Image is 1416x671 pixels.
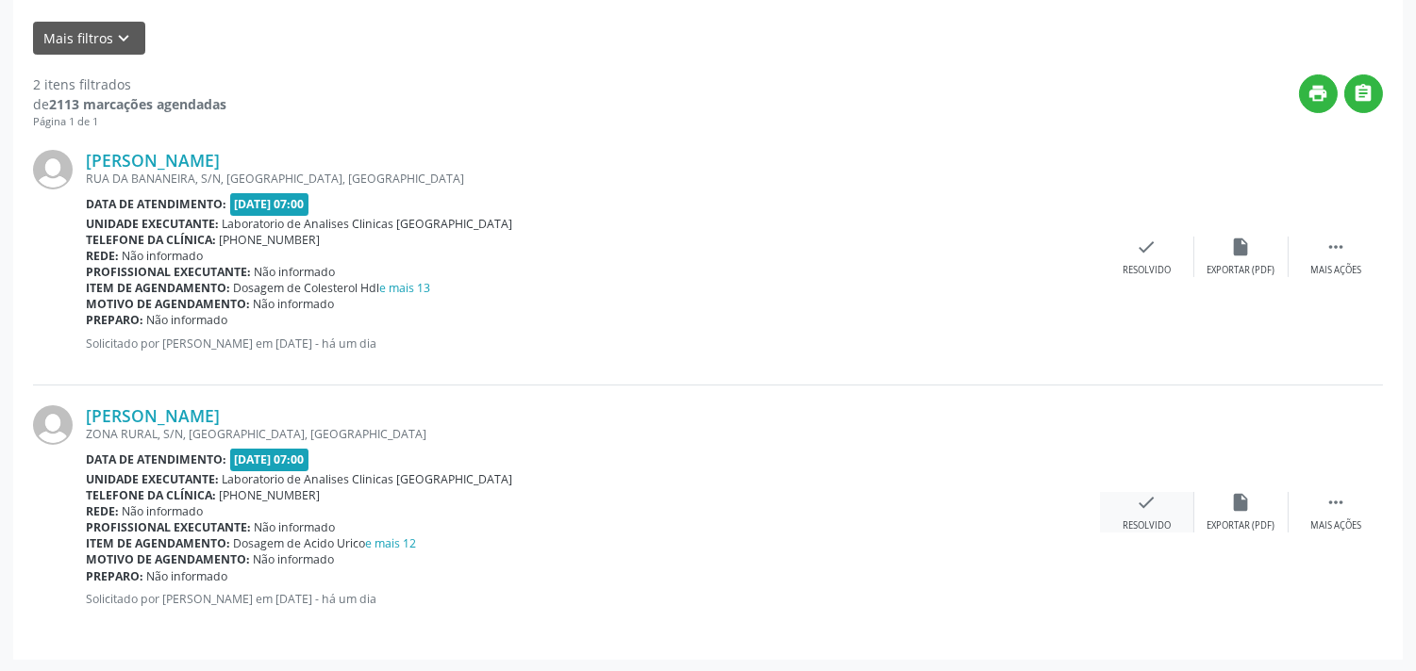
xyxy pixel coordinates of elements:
[230,449,309,470] span: [DATE] 07:00
[1308,83,1329,104] i: print
[1299,74,1338,113] button: print
[86,519,251,535] b: Profissional executante:
[255,519,336,535] span: Não informado
[220,232,321,248] span: [PHONE_NUMBER]
[86,335,1100,352] p: Solicitado por [PERSON_NAME] em [DATE] - há um dia
[380,280,431,296] a: e mais 13
[86,568,143,584] b: Preparo:
[366,535,417,551] a: e mais 12
[1325,492,1346,513] i: 
[33,94,226,114] div: de
[1310,264,1361,277] div: Mais ações
[234,535,417,551] span: Dosagem de Acido Urico
[33,22,145,55] button: Mais filtroskeyboard_arrow_down
[147,312,228,328] span: Não informado
[86,264,251,280] b: Profissional executante:
[1137,492,1158,513] i: check
[147,568,228,584] span: Não informado
[33,150,73,189] img: img
[86,551,250,567] b: Motivo de agendamento:
[49,95,226,113] strong: 2113 marcações agendadas
[1310,519,1361,532] div: Mais ações
[86,216,219,232] b: Unidade executante:
[33,405,73,445] img: img
[230,193,309,215] span: [DATE] 07:00
[1123,519,1171,532] div: Resolvido
[86,487,216,503] b: Telefone da clínica:
[33,114,226,130] div: Página 1 de 1
[86,296,250,312] b: Motivo de agendamento:
[1231,492,1252,513] i: insert_drive_file
[1123,264,1171,277] div: Resolvido
[1325,237,1346,257] i: 
[1208,264,1275,277] div: Exportar (PDF)
[223,471,513,487] span: Laboratorio de Analises Clinicas [GEOGRAPHIC_DATA]
[33,74,226,94] div: 2 itens filtrados
[223,216,513,232] span: Laboratorio de Analises Clinicas [GEOGRAPHIC_DATA]
[1231,237,1252,257] i: insert_drive_file
[254,296,335,312] span: Não informado
[114,28,135,49] i: keyboard_arrow_down
[86,451,226,467] b: Data de atendimento:
[1208,519,1275,532] div: Exportar (PDF)
[220,487,321,503] span: [PHONE_NUMBER]
[86,280,230,296] b: Item de agendamento:
[86,503,119,519] b: Rede:
[86,535,230,551] b: Item de agendamento:
[1354,83,1374,104] i: 
[86,171,1100,187] div: RUA DA BANANEIRA, S/N, [GEOGRAPHIC_DATA], [GEOGRAPHIC_DATA]
[86,232,216,248] b: Telefone da clínica:
[1344,74,1383,113] button: 
[234,280,431,296] span: Dosagem de Colesterol Hdl
[123,248,204,264] span: Não informado
[86,591,1100,607] p: Solicitado por [PERSON_NAME] em [DATE] - há um dia
[255,264,336,280] span: Não informado
[86,312,143,328] b: Preparo:
[86,196,226,212] b: Data de atendimento:
[86,248,119,264] b: Rede:
[86,471,219,487] b: Unidade executante:
[86,405,220,426] a: [PERSON_NAME]
[86,426,1100,442] div: ZONA RURAL, S/N, [GEOGRAPHIC_DATA], [GEOGRAPHIC_DATA]
[254,551,335,567] span: Não informado
[123,503,204,519] span: Não informado
[86,150,220,171] a: [PERSON_NAME]
[1137,237,1158,257] i: check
